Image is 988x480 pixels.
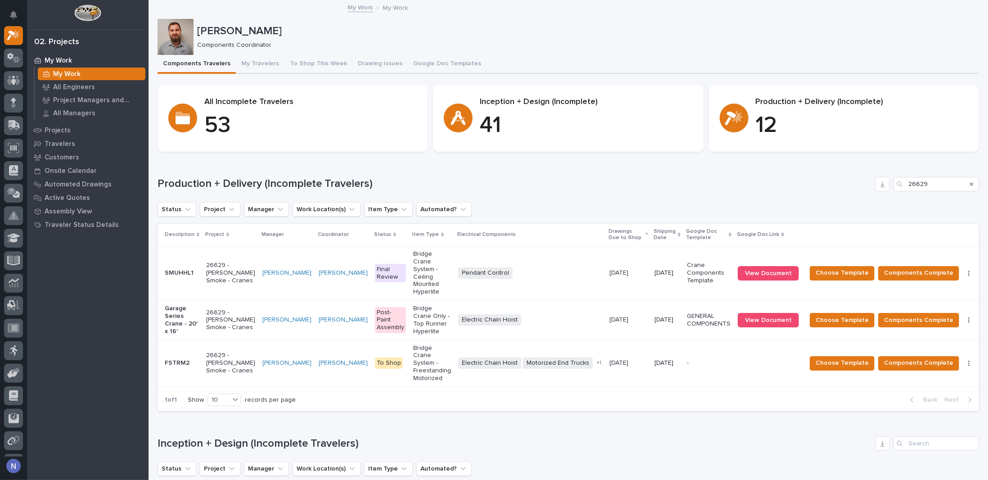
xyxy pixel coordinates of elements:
[816,267,869,278] span: Choose Template
[53,70,81,78] p: My Work
[27,123,149,137] a: Projects
[45,208,92,216] p: Assembly View
[45,57,72,65] p: My Work
[884,267,953,278] span: Components Complete
[262,230,284,240] p: Manager
[53,109,95,118] p: All Managers
[523,358,593,369] span: Motorized End Trucks
[244,462,289,476] button: Manager
[918,396,937,404] span: Back
[206,309,255,331] p: 26629 - [PERSON_NAME] Smoke - Cranes
[480,112,692,139] p: 41
[35,81,149,93] a: All Engineers
[200,202,240,217] button: Project
[364,462,413,476] button: Item Type
[262,316,311,324] a: [PERSON_NAME]
[158,55,236,74] button: Components Travelers
[737,230,779,240] p: Google Doc Link
[654,359,680,367] p: [DATE]
[158,462,196,476] button: Status
[318,230,349,240] p: Coordinator
[45,127,71,135] p: Projects
[45,194,90,202] p: Active Quotes
[27,150,149,164] a: Customers
[686,226,726,243] p: Google Doc Template
[412,230,439,240] p: Item Type
[364,202,413,217] button: Item Type
[878,313,959,327] button: Components Complete
[197,25,975,38] p: [PERSON_NAME]
[903,396,941,404] button: Back
[158,202,196,217] button: Status
[200,462,240,476] button: Project
[284,55,352,74] button: To Shop This Week
[458,267,513,279] span: Pendant Control
[244,202,289,217] button: Manager
[27,164,149,177] a: Onsite Calendar
[413,305,451,335] p: Bridge Crane Only - Top Runner Hyperlite
[687,359,731,367] p: -
[319,359,368,367] a: [PERSON_NAME]
[206,262,255,284] p: 26629 - [PERSON_NAME] Smoke - Cranes
[165,305,199,335] p: Garage Series Crane - 20' x 16'
[893,177,979,191] div: Search
[165,359,199,367] p: FSTRM2
[457,230,516,240] p: Electrical Components
[319,316,368,324] a: [PERSON_NAME]
[204,97,417,107] p: All Incomplete Travelers
[319,269,368,277] a: [PERSON_NAME]
[654,269,680,277] p: [DATE]
[596,360,601,366] span: + 1
[383,2,408,12] p: My Work
[944,396,964,404] span: Next
[27,54,149,67] a: My Work
[197,41,972,49] p: Components Coordinator
[810,313,875,327] button: Choose Template
[165,269,199,277] p: SMUHHL1
[27,137,149,150] a: Travelers
[375,358,403,369] div: To Shop
[375,264,406,283] div: Final Review
[609,267,630,277] p: [DATE]
[262,269,311,277] a: [PERSON_NAME]
[745,317,792,323] span: View Document
[204,112,417,139] p: 53
[45,167,97,175] p: Onsite Calendar
[236,55,284,74] button: My Travelers
[53,96,142,104] p: Project Managers and Engineers
[687,312,731,328] p: GENERAL COMPONENTS
[27,177,149,191] a: Automated Drawings
[262,359,311,367] a: [PERSON_NAME]
[738,266,799,281] a: View Document
[878,266,959,281] button: Components Complete
[458,358,521,369] span: Electric Chain Hoist
[293,202,361,217] button: Work Location(s)
[816,315,869,326] span: Choose Template
[11,11,23,25] div: Notifications
[609,358,630,367] p: [DATE]
[745,270,792,276] span: View Document
[375,307,406,333] div: Post-Paint Assembly
[893,436,979,451] input: Search
[878,356,959,371] button: Components Complete
[74,5,101,21] img: Workspace Logo
[53,83,95,91] p: All Engineers
[45,221,119,229] p: Traveler Status Details
[293,462,361,476] button: Work Location(s)
[413,344,451,382] p: Bridge Crane System - Freestanding Motorized
[158,389,184,411] p: 1 of 1
[208,395,230,405] div: 10
[738,313,799,327] a: View Document
[27,218,149,231] a: Traveler Status Details
[687,262,731,284] p: Crane Components Template
[45,140,75,148] p: Travelers
[480,97,692,107] p: Inception + Design (Incomplete)
[4,457,23,475] button: users-avatar
[27,191,149,204] a: Active Quotes
[609,226,643,243] p: Drawings Due to Shop
[416,462,472,476] button: Automated?
[884,358,953,368] span: Components Complete
[413,250,451,296] p: Bridge Crane System - Ceiling Mounted Hyperlite
[205,230,224,240] p: Project
[884,315,953,326] span: Components Complete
